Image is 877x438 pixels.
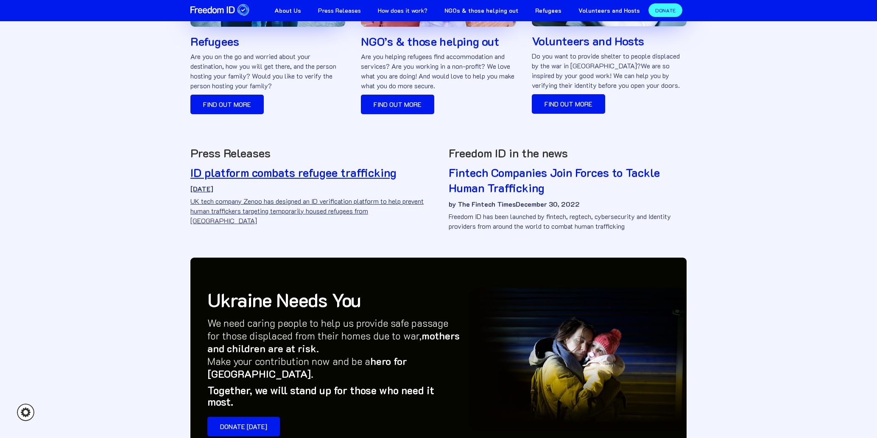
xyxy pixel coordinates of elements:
a: DONATE [648,3,682,17]
div: by The Fintech TimesDecember 30, 2022 [449,200,687,211]
strong: Press Releases [190,146,271,160]
strong: NGOs & those helping out [444,6,518,14]
a: Find out more [361,95,434,114]
strong: About Us [274,6,301,14]
strong: mothers and children are at risk. ‍ [207,329,460,355]
p: Are you on the go and worried about your destination, how you will get there, and the person host... [190,51,345,90]
h3: We need caring people to help us provide safe passage for those displaced from their homes due to... [207,317,462,380]
strong: hero for [GEOGRAPHIC_DATA]. [207,354,407,380]
a: Cookie settings [17,404,34,421]
strong: Freedom ID in the news [449,146,568,160]
a: Find out more [532,94,605,114]
p: UK tech company Zenoo has designed an ID verification platform to help prevent human traffickers ... [190,196,428,225]
h2: Fintech Companies Join Forces to Tackle Human Trafficking [449,165,687,196]
a: Fintech Companies Join Forces to Tackle Human Traffickingby The Fintech TimesDecember 30, 2022Fre... [449,165,687,235]
strong: Volunteers and Hosts [578,6,640,14]
a: DOnate [DATE] [207,417,280,436]
p: Do you want to provide shelter to people displaced by the war in [GEOGRAPHIC_DATA]?We are so insp... [532,51,687,90]
p: Are you helping refugees find accommodation and services? Are you working in a non-profit? We lov... [361,51,516,90]
h2: ID platform combats refugee trafficking [190,165,428,180]
div: [DATE] [190,185,428,196]
strong: Ukraine Needs You [207,287,361,312]
strong: Refugees [190,34,239,49]
a: Find out more [190,95,264,114]
a: ID platform combats refugee trafficking[DATE]UK tech company Zenoo has designed an ID verificatio... [190,165,428,230]
strong: Refugees [535,6,561,14]
strong: NGO’s & those helping out [361,34,499,49]
p: Freedom ID has been launched by fintech, regtech, cybersecurity and Identity providers from aroun... [449,211,687,231]
h3: Together, we will stand up for those who need it most. [207,385,462,407]
strong: Volunteers and Hosts [532,33,644,48]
